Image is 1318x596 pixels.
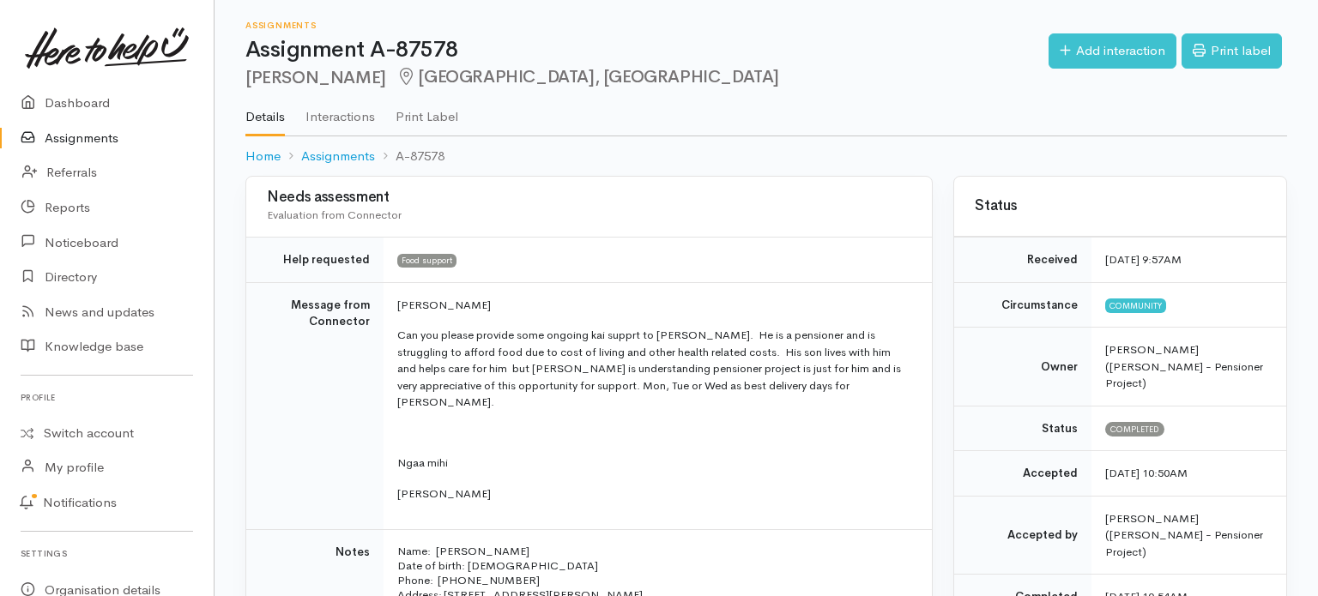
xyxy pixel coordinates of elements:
[1105,466,1188,480] time: [DATE] 10:50AM
[267,190,911,206] h3: Needs assessment
[1091,496,1286,575] td: [PERSON_NAME] ([PERSON_NAME] - Pensioner Project)
[396,66,779,87] span: [GEOGRAPHIC_DATA], [GEOGRAPHIC_DATA]
[375,147,444,166] li: A-87578
[397,254,456,268] span: Food support
[245,87,285,136] a: Details
[21,386,193,409] h6: Profile
[245,147,281,166] a: Home
[267,208,402,222] span: Evaluation from Connector
[246,282,384,530] td: Message from Connector
[954,406,1091,451] td: Status
[397,455,911,472] p: Ngaa mihi
[21,542,193,565] h6: Settings
[954,238,1091,283] td: Received
[954,496,1091,575] td: Accepted by
[1105,298,1166,312] span: Community
[954,451,1091,497] td: Accepted
[246,238,384,283] td: Help requested
[954,282,1091,328] td: Circumstance
[305,87,375,135] a: Interactions
[396,87,458,135] a: Print Label
[1182,33,1282,69] a: Print label
[397,544,911,587] p: Name: [PERSON_NAME] Date of birth: [DEMOGRAPHIC_DATA] Phone: [PHONE_NUMBER]
[245,21,1049,30] h6: Assignments
[1105,422,1164,436] span: Completed
[1105,252,1182,267] time: [DATE] 9:57AM
[397,485,911,503] p: [PERSON_NAME]
[245,38,1049,63] h1: Assignment A-87578
[397,327,911,411] p: Can you please provide some ongoing kai supprt to [PERSON_NAME]. He is a pensioner and is struggl...
[397,297,911,314] p: [PERSON_NAME]
[301,147,375,166] a: Assignments
[975,198,1266,214] h3: Status
[245,68,1049,87] h2: [PERSON_NAME]
[245,136,1287,177] nav: breadcrumb
[954,328,1091,406] td: Owner
[1049,33,1176,69] a: Add interaction
[1105,342,1263,390] span: [PERSON_NAME] ([PERSON_NAME] - Pensioner Project)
